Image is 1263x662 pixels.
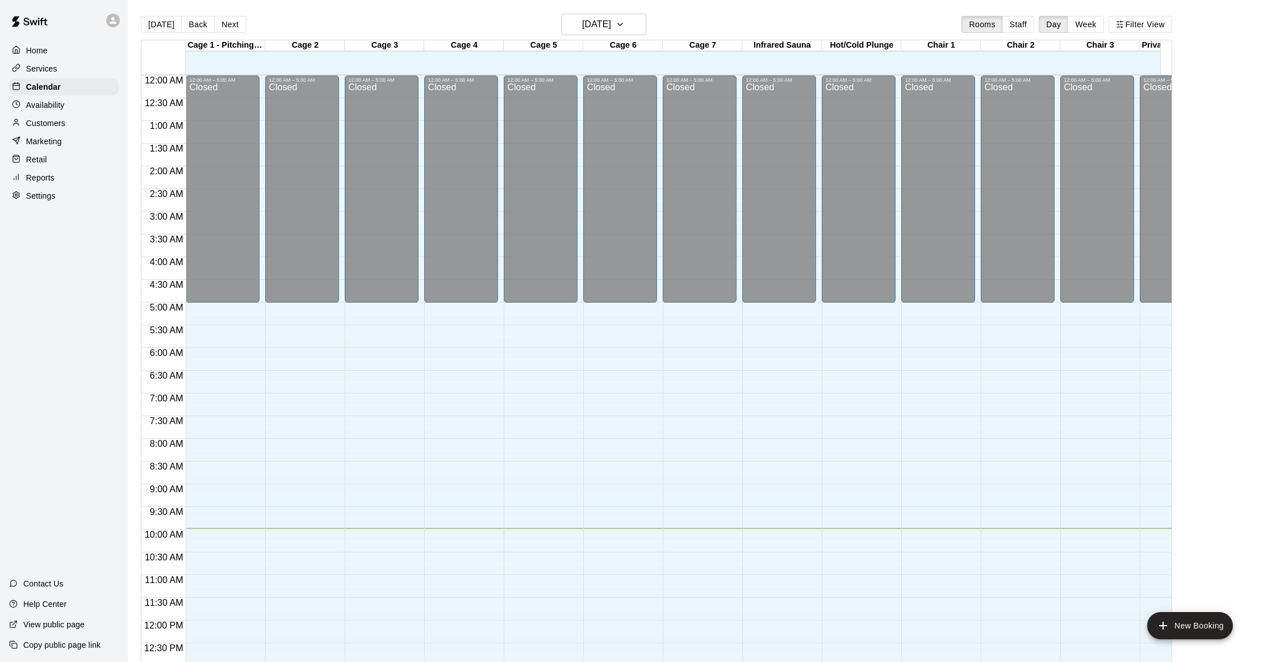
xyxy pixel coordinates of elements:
[147,303,186,312] span: 5:00 AM
[9,151,119,168] a: Retail
[142,575,186,585] span: 11:00 AM
[147,325,186,335] span: 5:30 AM
[822,40,901,51] div: Hot/Cold Plunge
[742,40,822,51] div: Infrared Sauna
[147,439,186,449] span: 8:00 AM
[1060,40,1140,51] div: Chair 3
[147,166,186,176] span: 2:00 AM
[428,83,495,307] div: Closed
[587,77,654,83] div: 12:00 AM – 5:00 AM
[214,16,246,33] button: Next
[1064,77,1131,83] div: 12:00 AM – 5:00 AM
[142,76,186,85] span: 12:00 AM
[1064,83,1131,307] div: Closed
[9,169,119,186] a: Reports
[141,16,182,33] button: [DATE]
[9,60,119,77] a: Services
[141,643,186,653] span: 12:30 PM
[147,393,186,403] span: 7:00 AM
[189,77,256,83] div: 12:00 AM – 5:00 AM
[507,83,574,307] div: Closed
[23,619,85,630] p: View public page
[1060,76,1134,303] div: 12:00 AM – 5:00 AM: Closed
[26,190,56,202] p: Settings
[424,76,498,303] div: 12:00 AM – 5:00 AM: Closed
[23,639,101,651] p: Copy public page link
[981,76,1055,303] div: 12:00 AM – 5:00 AM: Closed
[666,77,733,83] div: 12:00 AM – 5:00 AM
[582,16,611,32] h6: [DATE]
[981,40,1060,51] div: Chair 2
[984,77,1051,83] div: 12:00 AM – 5:00 AM
[265,40,345,51] div: Cage 2
[9,78,119,95] a: Calendar
[26,81,61,93] p: Calendar
[905,77,972,83] div: 12:00 AM – 5:00 AM
[23,578,64,589] p: Contact Us
[23,598,66,610] p: Help Center
[9,187,119,204] a: Settings
[147,484,186,494] span: 9:00 AM
[147,416,186,426] span: 7:30 AM
[189,83,256,307] div: Closed
[345,76,419,303] div: 12:00 AM – 5:00 AM: Closed
[186,40,265,51] div: Cage 1 - Pitching/Catching Lane
[961,16,1002,33] button: Rooms
[26,172,55,183] p: Reports
[147,462,186,471] span: 8:30 AM
[561,14,646,35] button: [DATE]
[424,40,504,51] div: Cage 4
[147,280,186,290] span: 4:30 AM
[905,83,972,307] div: Closed
[26,99,65,111] p: Availability
[587,83,654,307] div: Closed
[663,76,737,303] div: 12:00 AM – 5:00 AM: Closed
[142,552,186,562] span: 10:30 AM
[147,507,186,517] span: 9:30 AM
[583,76,657,303] div: 12:00 AM – 5:00 AM: Closed
[1109,16,1172,33] button: Filter View
[9,115,119,132] a: Customers
[9,97,119,114] a: Availability
[26,154,47,165] p: Retail
[507,77,574,83] div: 12:00 AM – 5:00 AM
[663,40,742,51] div: Cage 7
[428,77,495,83] div: 12:00 AM – 5:00 AM
[147,257,186,267] span: 4:00 AM
[147,144,186,153] span: 1:30 AM
[147,212,186,221] span: 3:00 AM
[269,77,336,83] div: 12:00 AM – 5:00 AM
[348,77,415,83] div: 12:00 AM – 5:00 AM
[822,76,896,303] div: 12:00 AM – 5:00 AM: Closed
[147,121,186,131] span: 1:00 AM
[26,118,65,129] p: Customers
[666,83,733,307] div: Closed
[746,83,813,307] div: Closed
[9,133,119,150] a: Marketing
[1002,16,1035,33] button: Staff
[186,76,260,303] div: 12:00 AM – 5:00 AM: Closed
[26,45,48,56] p: Home
[26,63,57,74] p: Services
[147,348,186,358] span: 6:00 AM
[147,189,186,199] span: 2:30 AM
[1140,40,1219,51] div: Private Treatment Room
[26,136,62,147] p: Marketing
[9,42,119,59] a: Home
[348,83,415,307] div: Closed
[583,40,663,51] div: Cage 6
[1147,612,1233,639] button: add
[825,83,892,307] div: Closed
[504,40,583,51] div: Cage 5
[825,77,892,83] div: 12:00 AM – 5:00 AM
[901,76,975,303] div: 12:00 AM – 5:00 AM: Closed
[345,40,424,51] div: Cage 3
